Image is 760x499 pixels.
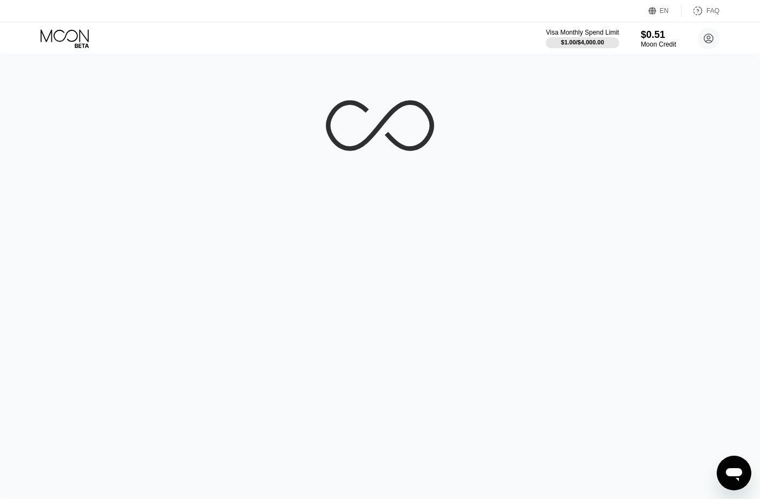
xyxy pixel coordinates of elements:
[641,29,676,41] div: $0.51
[648,5,682,16] div: EN
[546,29,619,36] div: Visa Monthly Spend Limit
[660,7,669,15] div: EN
[561,39,604,45] div: $1.00 / $4,000.00
[641,41,676,48] div: Moon Credit
[546,29,619,48] div: Visa Monthly Spend Limit$1.00/$4,000.00
[641,29,676,48] div: $0.51Moon Credit
[706,7,719,15] div: FAQ
[682,5,719,16] div: FAQ
[717,456,751,490] iframe: Button to launch messaging window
